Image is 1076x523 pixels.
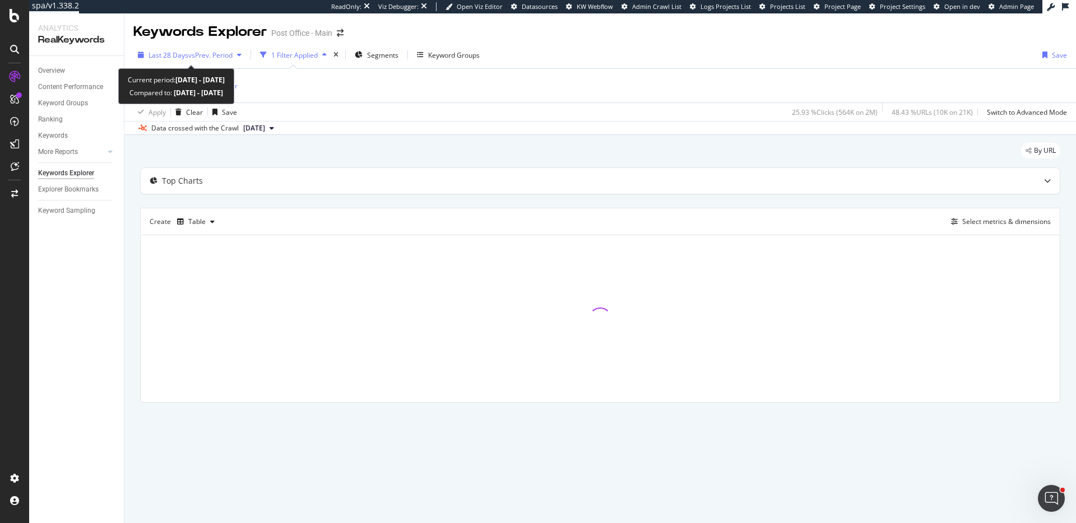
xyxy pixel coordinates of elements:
div: Analytics [38,22,115,34]
iframe: Intercom live chat [1038,485,1065,512]
span: Last 28 Days [149,50,188,60]
button: Save [208,103,237,121]
span: Project Settings [880,2,925,11]
div: Explorer Bookmarks [38,184,99,195]
div: Create [150,213,219,231]
button: Switch to Advanced Mode [982,103,1067,121]
div: Save [1052,50,1067,60]
button: Last 28 DaysvsPrev. Period [133,46,246,64]
div: Switch to Advanced Mode [987,108,1067,117]
div: Keyword Sampling [38,205,95,217]
a: Keyword Groups [38,97,116,109]
a: Datasources [511,2,558,11]
span: Open Viz Editor [457,2,503,11]
div: Keywords [38,130,68,142]
a: Overview [38,65,116,77]
a: More Reports [38,146,105,158]
div: Keyword Groups [428,50,480,60]
div: Keywords Explorer [133,22,267,41]
button: Table [173,213,219,231]
div: Overview [38,65,65,77]
a: Admin Crawl List [622,2,681,11]
div: Ranking [38,114,63,125]
a: Explorer Bookmarks [38,184,116,195]
span: Admin Crawl List [632,2,681,11]
div: ReadOnly: [331,2,361,11]
div: Keyword Groups [38,97,88,109]
button: Save [1038,46,1067,64]
b: [DATE] - [DATE] [172,88,223,97]
a: Content Performance [38,81,116,93]
span: Segments [367,50,398,60]
a: Logs Projects List [690,2,751,11]
button: Apply [133,103,166,121]
div: Compared to: [129,86,223,99]
span: Datasources [522,2,558,11]
span: vs Prev. Period [188,50,233,60]
div: legacy label [1021,143,1060,158]
button: [DATE] [239,122,279,135]
span: KW Webflow [577,2,613,11]
button: Select metrics & dimensions [947,215,1051,228]
div: Data crossed with the Crawl [151,123,239,133]
div: 1 Filter Applied [271,50,318,60]
span: 2025 Sep. 22nd [243,123,265,133]
a: Projects List [759,2,805,11]
a: Open Viz Editor [446,2,503,11]
span: Open in dev [944,2,980,11]
a: Admin Page [989,2,1034,11]
span: Project Page [824,2,861,11]
span: Projects List [770,2,805,11]
div: More Reports [38,146,78,158]
a: Open in dev [934,2,980,11]
button: 1 Filter Applied [256,46,331,64]
button: Clear [171,103,203,121]
div: Keywords Explorer [38,167,94,179]
a: Project Page [814,2,861,11]
div: Apply [149,108,166,117]
div: Table [188,218,206,225]
a: Project Settings [869,2,925,11]
a: Keywords [38,130,116,142]
div: Save [222,108,237,117]
div: Current period: [128,73,225,86]
span: Logs Projects List [701,2,751,11]
button: Keyword Groups [412,46,484,64]
a: Keywords Explorer [38,167,116,179]
div: Top Charts [162,175,203,186]
div: Post Office - Main [271,27,332,39]
div: 48.43 % URLs ( 10K on 21K ) [892,108,973,117]
div: 25.93 % Clicks ( 564K on 2M ) [792,108,878,117]
a: Keyword Sampling [38,205,116,217]
div: arrow-right-arrow-left [337,29,344,37]
div: RealKeywords [38,34,115,46]
div: times [331,49,341,60]
button: Segments [350,46,403,64]
a: KW Webflow [566,2,613,11]
b: [DATE] - [DATE] [175,75,225,85]
div: Viz Debugger: [378,2,419,11]
div: Clear [186,108,203,117]
a: Ranking [38,114,116,125]
div: Content Performance [38,81,103,93]
span: Admin Page [999,2,1034,11]
span: By URL [1034,147,1056,154]
div: Select metrics & dimensions [962,217,1051,226]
